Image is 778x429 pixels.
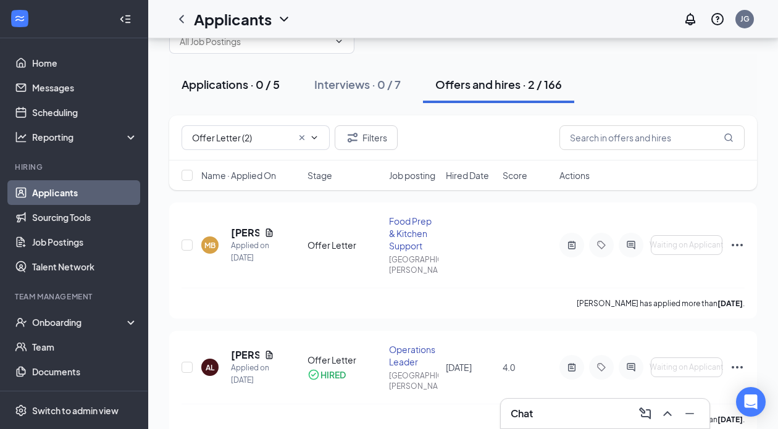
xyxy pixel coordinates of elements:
[32,254,138,279] a: Talent Network
[32,359,138,384] a: Documents
[594,240,609,250] svg: Tag
[730,360,745,375] svg: Ellipses
[624,362,638,372] svg: ActiveChat
[32,100,138,125] a: Scheduling
[32,230,138,254] a: Job Postings
[389,370,438,391] div: [GEOGRAPHIC_DATA][PERSON_NAME]
[680,404,700,423] button: Minimize
[174,12,189,27] svg: ChevronLeft
[182,77,280,92] div: Applications · 0 / 5
[307,239,382,251] div: Offer Letter
[682,406,697,421] svg: Minimize
[15,291,135,302] div: Team Management
[180,35,329,48] input: All Job Postings
[32,180,138,205] a: Applicants
[307,354,382,366] div: Offer Letter
[14,12,26,25] svg: WorkstreamLogo
[264,228,274,238] svg: Document
[564,240,579,250] svg: ActiveNote
[559,125,745,150] input: Search in offers and hires
[314,77,401,92] div: Interviews · 0 / 7
[264,350,274,360] svg: Document
[277,12,291,27] svg: ChevronDown
[194,9,272,30] h1: Applicants
[660,406,675,421] svg: ChevronUp
[446,362,472,373] span: [DATE]
[710,12,725,27] svg: QuestionInfo
[594,362,609,372] svg: Tag
[231,226,259,239] h5: [PERSON_NAME]
[503,169,527,181] span: Score
[15,404,27,417] svg: Settings
[446,169,489,181] span: Hired Date
[297,133,307,143] svg: Cross
[15,131,27,143] svg: Analysis
[32,384,138,409] a: SurveysCrown
[389,215,438,252] div: Food Prep & Kitchen Support
[15,162,135,172] div: Hiring
[740,14,750,24] div: JG
[334,36,344,46] svg: ChevronDown
[32,404,119,417] div: Switch to admin view
[683,12,698,27] svg: Notifications
[511,407,533,420] h3: Chat
[335,125,398,150] button: Filter Filters
[503,362,515,373] span: 4.0
[624,240,638,250] svg: ActiveChat
[15,316,27,328] svg: UserCheck
[32,205,138,230] a: Sourcing Tools
[231,362,274,386] div: Applied on [DATE]
[389,169,435,181] span: Job posting
[389,343,438,368] div: Operations Leader
[638,406,653,421] svg: ComposeMessage
[231,348,259,362] h5: [PERSON_NAME]
[307,169,332,181] span: Stage
[577,298,745,309] p: [PERSON_NAME] has applied more than .
[309,133,319,143] svg: ChevronDown
[435,77,562,92] div: Offers and hires · 2 / 166
[345,130,360,145] svg: Filter
[717,415,743,424] b: [DATE]
[730,238,745,252] svg: Ellipses
[658,404,677,423] button: ChevronUp
[231,239,274,264] div: Applied on [DATE]
[32,131,138,143] div: Reporting
[717,299,743,308] b: [DATE]
[650,363,724,372] span: Waiting on Applicant
[724,133,734,143] svg: MagnifyingGlass
[559,169,590,181] span: Actions
[192,131,292,144] input: All Stages
[564,362,579,372] svg: ActiveNote
[32,316,127,328] div: Onboarding
[201,169,276,181] span: Name · Applied On
[206,362,214,373] div: AL
[32,51,138,75] a: Home
[320,369,346,381] div: HIRED
[635,404,655,423] button: ComposeMessage
[651,235,722,255] button: Waiting on Applicant
[650,241,724,249] span: Waiting on Applicant
[32,335,138,359] a: Team
[119,13,132,25] svg: Collapse
[204,240,215,251] div: MB
[651,357,722,377] button: Waiting on Applicant
[736,387,766,417] div: Open Intercom Messenger
[307,369,320,381] svg: CheckmarkCircle
[389,254,438,275] div: [GEOGRAPHIC_DATA][PERSON_NAME]
[32,75,138,100] a: Messages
